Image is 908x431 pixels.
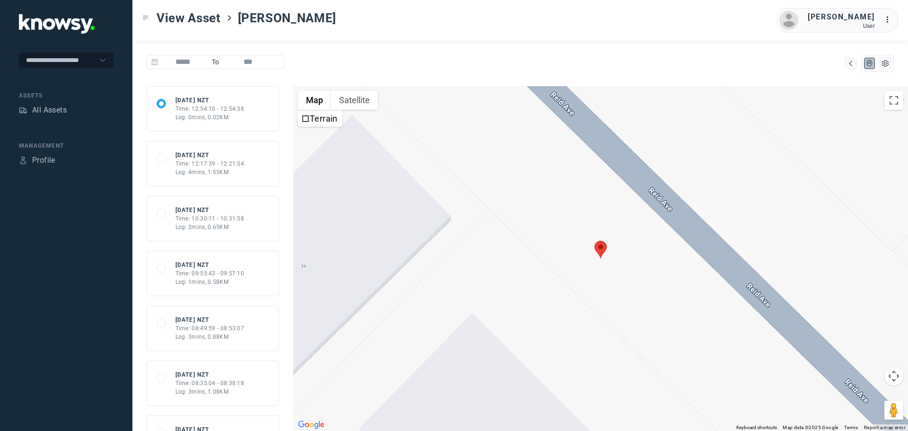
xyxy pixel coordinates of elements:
[19,156,27,165] div: Profile
[885,16,894,23] tspan: ...
[808,11,875,23] div: [PERSON_NAME]
[175,387,244,396] div: Log: 3mins, 1.08KM
[298,91,331,110] button: Show street map
[32,105,67,116] div: All Assets
[175,96,244,105] div: [DATE] NZT
[175,316,244,324] div: [DATE] NZT
[238,9,336,26] span: [PERSON_NAME]
[142,15,149,21] div: Toggle Menu
[175,379,244,387] div: Time: 08:35:04 - 08:38:18
[19,91,113,100] div: Assets
[19,106,27,114] div: Assets
[783,425,838,430] span: Map data ©2025 Google
[779,11,798,30] img: avatar.png
[19,105,67,116] a: AssetsAll Assets
[175,223,244,231] div: Log: 2mins, 0.65KM
[884,14,896,27] div: :
[298,110,342,127] ul: Show street map
[331,91,378,110] button: Show satellite imagery
[175,333,244,341] div: Log: 3mins, 0.88KM
[19,14,95,34] img: Application Logo
[175,214,244,223] div: Time: 10:30:11 - 10:31:58
[884,401,903,420] button: Drag Pegman onto the map to open Street View
[175,324,244,333] div: Time: 08:49:59 - 08:53:07
[175,159,244,168] div: Time: 12:17:39 - 12:21:54
[884,91,903,110] button: Toggle fullscreen view
[736,424,777,431] button: Keyboard shortcuts
[175,168,244,176] div: Log: 4mins, 1.55KM
[32,155,55,166] div: Profile
[175,113,244,122] div: Log: 0mins, 0.02KM
[864,425,905,430] a: Report a map error
[175,370,244,379] div: [DATE] NZT
[808,23,875,29] div: User
[175,278,244,286] div: Log: 1mins, 0.58KM
[847,59,855,68] div: Map
[19,141,113,150] div: Management
[226,14,233,22] div: >
[208,55,223,69] span: To
[884,14,896,26] div: :
[175,151,244,159] div: [DATE] NZT
[844,425,858,430] a: Terms (opens in new tab)
[175,206,244,214] div: [DATE] NZT
[884,367,903,386] button: Map camera controls
[310,114,338,123] label: Terrain
[175,269,244,278] div: Time: 09:55:43 - 09:57:10
[881,59,890,68] div: List
[865,59,874,68] div: Map
[19,155,55,166] a: ProfileProfile
[175,105,244,113] div: Time: 12:54:10 - 12:54:38
[157,9,221,26] span: View Asset
[175,261,244,269] div: [DATE] NZT
[296,419,327,431] a: Open this area in Google Maps (opens a new window)
[299,111,341,126] li: Terrain
[296,419,327,431] img: Google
